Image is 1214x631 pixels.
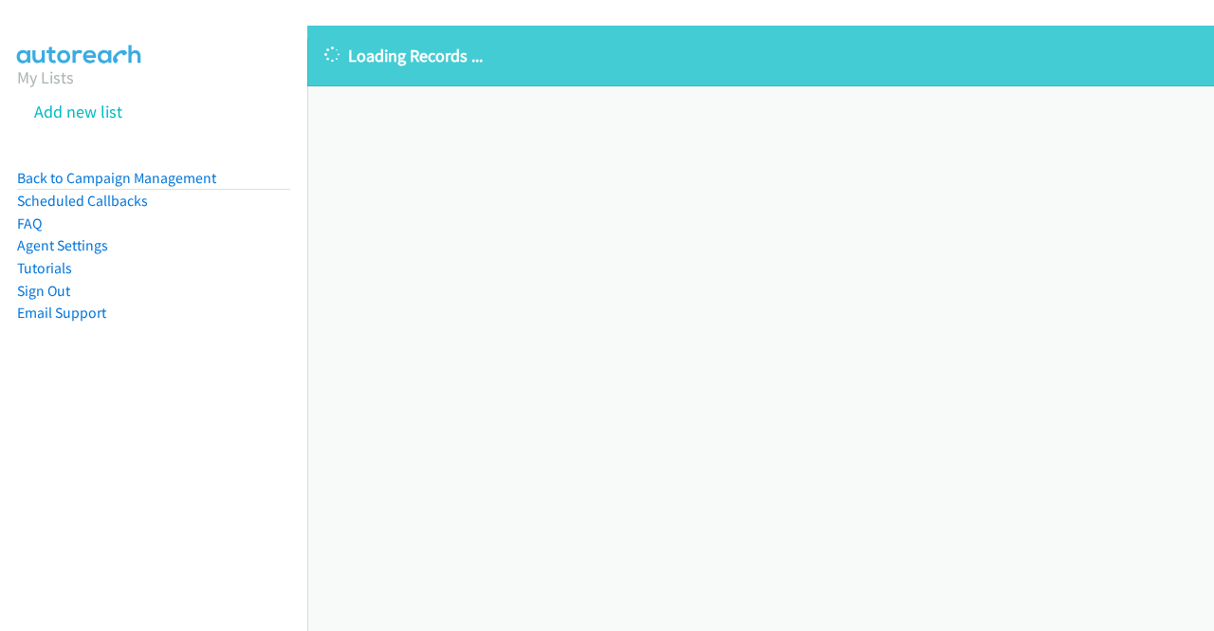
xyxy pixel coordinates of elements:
a: Scheduled Callbacks [17,192,148,210]
a: Add new list [34,101,122,122]
a: Agent Settings [17,236,108,254]
a: My Lists [17,66,74,88]
a: Sign Out [17,282,70,300]
a: Tutorials [17,259,72,277]
a: Email Support [17,304,106,322]
a: Back to Campaign Management [17,169,216,187]
a: FAQ [17,214,42,232]
p: Loading Records ... [324,43,1197,68]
